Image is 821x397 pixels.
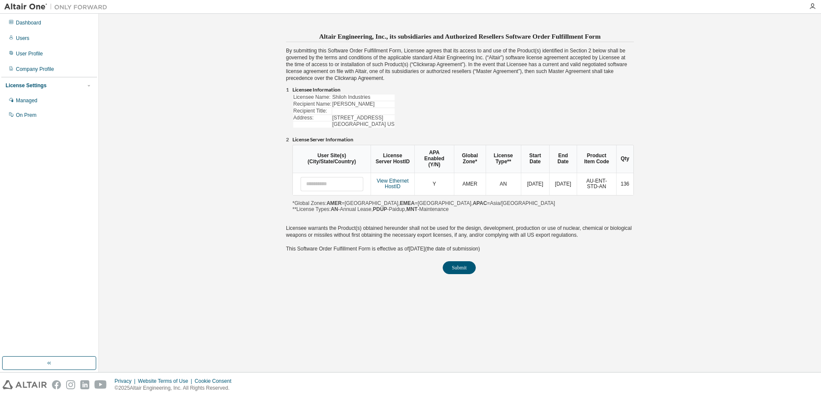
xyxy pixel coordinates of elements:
[521,145,549,173] th: Start Date
[195,378,236,385] div: Cookie Consent
[616,173,633,195] td: 136
[138,378,195,385] div: Website Terms of Use
[292,87,634,94] li: Licensee Information
[414,173,454,195] td: Y
[486,173,521,195] td: AN
[16,66,54,73] div: Company Profile
[16,112,36,119] div: On Prem
[6,82,46,89] div: License Settings
[616,145,633,173] th: Qty
[293,115,331,121] td: Address:
[332,115,395,121] td: [STREET_ADDRESS]
[115,378,138,385] div: Privacy
[414,145,454,173] th: APA Enabled (Y/N)
[373,206,387,212] b: PDUP
[443,261,476,274] button: Submit
[549,173,577,195] td: [DATE]
[292,145,634,213] div: *Global Zones: =[GEOGRAPHIC_DATA], =[GEOGRAPHIC_DATA], =Asia/[GEOGRAPHIC_DATA] **License Types: -...
[473,200,487,206] b: APAC
[521,173,549,195] td: [DATE]
[332,95,395,101] td: Shiloh Industries
[454,173,485,195] td: AMER
[4,3,112,11] img: Altair One
[400,200,415,206] b: EMEA
[80,380,89,389] img: linkedin.svg
[293,95,331,101] td: Licensee Name:
[3,380,47,389] img: altair_logo.svg
[577,173,616,195] td: AU-ENT-STD-AN
[293,108,331,114] td: Recipient Title:
[377,178,409,190] a: View Ethernet HostID
[577,145,616,173] th: Product Item Code
[486,145,521,173] th: License Type**
[16,19,41,26] div: Dashboard
[16,35,29,42] div: Users
[332,122,395,128] td: [GEOGRAPHIC_DATA] US
[326,200,341,206] b: AMER
[115,385,237,392] p: © 2025 Altair Engineering, Inc. All Rights Reserved.
[94,380,107,389] img: youtube.svg
[549,145,577,173] th: End Date
[293,145,371,173] th: User Site(s) (City/State/Country)
[406,206,417,212] b: MNT
[286,30,634,274] div: By submitting this Software Order Fulfillment Form, Licensee agrees that its access to and use of...
[292,137,634,144] li: License Server Information
[16,97,37,104] div: Managed
[52,380,61,389] img: facebook.svg
[331,206,338,212] b: AN
[332,101,395,107] td: [PERSON_NAME]
[66,380,75,389] img: instagram.svg
[293,101,331,107] td: Recipient Name:
[454,145,485,173] th: Global Zone*
[371,145,414,173] th: License Server HostID
[286,30,634,42] h3: Altair Engineering, Inc., its subsidiaries and Authorized Resellers Software Order Fulfillment Form
[16,50,43,57] div: User Profile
